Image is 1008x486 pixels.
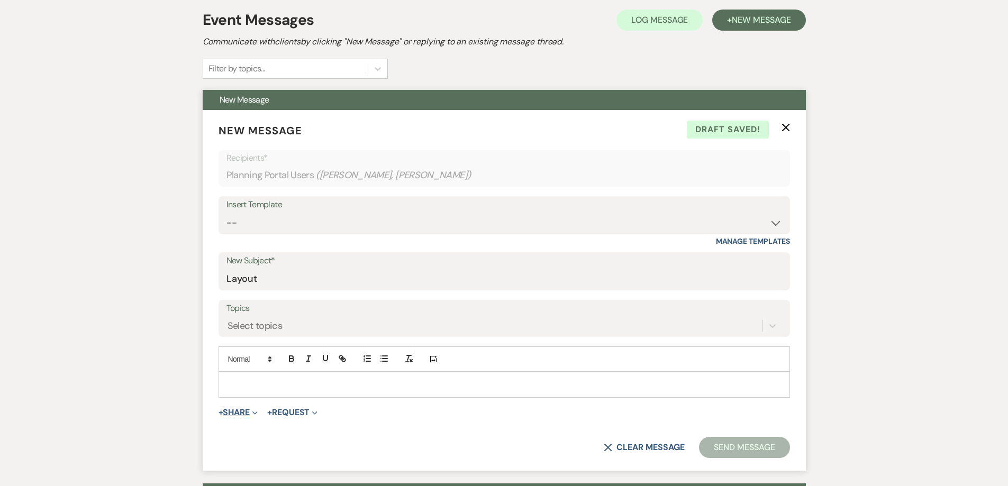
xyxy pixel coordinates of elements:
[267,408,317,417] button: Request
[228,319,283,333] div: Select topics
[699,437,789,458] button: Send Message
[203,35,806,48] h2: Communicate with clients by clicking "New Message" or replying to an existing message thread.
[208,62,265,75] div: Filter by topics...
[219,124,302,137] span: New Message
[604,443,684,452] button: Clear message
[631,14,688,25] span: Log Message
[219,408,258,417] button: Share
[226,151,782,165] p: Recipients*
[712,10,805,31] button: +New Message
[616,10,703,31] button: Log Message
[716,236,790,246] a: Manage Templates
[687,121,769,139] span: Draft saved!
[732,14,791,25] span: New Message
[226,253,782,269] label: New Subject*
[316,168,471,182] span: ( [PERSON_NAME], [PERSON_NAME] )
[226,301,782,316] label: Topics
[220,94,269,105] span: New Message
[267,408,272,417] span: +
[203,9,314,31] h1: Event Messages
[226,197,782,213] div: Insert Template
[219,408,223,417] span: +
[226,165,782,186] div: Planning Portal Users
